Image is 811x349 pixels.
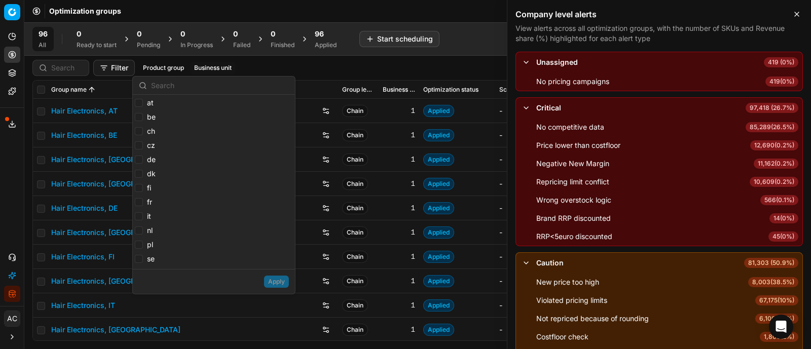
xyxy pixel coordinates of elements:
td: - [495,318,564,342]
td: - [495,220,564,245]
span: 96 [315,29,324,39]
input: de [135,156,143,164]
span: Chain [342,324,368,336]
input: at [135,99,143,107]
div: Unassigned [536,57,578,67]
span: cz [147,141,155,149]
div: 1 [383,325,415,335]
div: Negative New Margin [536,159,609,169]
span: 67,175 ( 10% ) [755,295,798,305]
div: New price too high [536,277,599,287]
span: Chain [342,153,368,166]
input: se [135,255,143,263]
div: All [39,41,48,49]
span: Optimization status [423,86,478,94]
div: No competitive data [536,122,604,132]
div: In Progress [180,41,213,49]
input: Search [151,81,289,91]
span: Chain [342,105,368,117]
input: Search [51,63,83,73]
a: Hair Electronics, BE [51,130,117,140]
td: - [495,293,564,318]
div: Failed [233,41,250,49]
td: - [495,172,564,196]
span: Optimization groups [49,6,121,16]
span: 97,418 (26.7%) [746,103,798,113]
div: Pending [137,41,160,49]
span: Chain [342,226,368,239]
span: Applied [423,105,454,117]
span: Chain [342,299,368,312]
span: 81,303 (50.9%) [744,258,798,268]
div: Wrong overstock logic [536,195,611,205]
span: fi [147,183,151,192]
div: 1 [383,227,415,238]
button: AC [4,311,20,327]
span: Applied [423,202,454,214]
a: Hair Electronics, [GEOGRAPHIC_DATA] [51,154,180,165]
td: - [495,99,564,123]
a: Hair Electronics, IT [51,300,115,311]
div: 1 [383,154,415,165]
div: 1 [383,203,415,213]
div: Price lower than costfloor [536,140,620,150]
span: 8,003 ( 38.5% ) [748,277,798,287]
div: Violated pricing limits [536,295,607,305]
div: Ready to start [77,41,117,49]
td: - [495,269,564,293]
span: Applied [423,129,454,141]
input: be [135,113,143,121]
span: be [147,112,156,121]
button: Start scheduling [359,31,439,47]
span: 0 [233,29,238,39]
span: 419 (0%) [764,57,798,67]
a: Hair Electronics, AT [51,106,118,116]
a: Hair Electronics, [GEOGRAPHIC_DATA] [51,276,180,286]
button: Filter [93,60,135,76]
span: 45 ( 0% ) [768,231,798,242]
span: 11,162 ( 0.2% ) [754,159,798,169]
span: 0 [271,29,275,39]
input: fi [135,184,143,192]
span: Applied [423,178,454,190]
div: RRP<5euro discounted [536,231,612,242]
span: se [147,254,155,263]
h2: Company level alerts [515,8,803,20]
td: - [495,123,564,147]
span: AC [5,311,20,326]
span: it [147,212,151,220]
a: Hair Electronics, DE [51,203,118,213]
div: Brand RRP discounted [536,213,611,223]
div: Applied [315,41,337,49]
span: 14 ( 0% ) [769,213,798,223]
span: 0 [77,29,81,39]
span: 0 [180,29,185,39]
span: 1,800 ( 2% ) [760,332,798,342]
span: Applied [423,251,454,263]
span: Business unit [383,86,415,94]
div: 1 [383,252,415,262]
span: nl [147,226,153,235]
span: Applied [423,275,454,287]
div: 1 [383,276,415,286]
span: 96 [39,29,48,39]
p: View alerts across all optimization groups, with the number of SKUs and Revenue share (%) highlig... [515,23,803,44]
div: No pricing campaigns [536,76,609,87]
div: 1 [383,179,415,189]
div: Open Intercom Messenger [769,315,793,339]
span: Chain [342,129,368,141]
span: Chain [342,275,368,287]
div: Caution [536,258,564,268]
span: 12,690 ( 0.2% ) [750,140,798,150]
span: 85,289 ( 26.5% ) [746,122,798,132]
span: Chain [342,251,368,263]
span: Applied [423,153,454,166]
span: Group level [342,86,375,94]
span: 10,609 ( 0.2% ) [750,177,798,187]
span: Chain [342,178,368,190]
button: Business unit [190,62,236,74]
div: Finished [271,41,294,49]
div: Not repriced because of rounding [536,314,649,324]
input: fr [135,198,143,206]
span: 419 ( 0% ) [765,76,798,87]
